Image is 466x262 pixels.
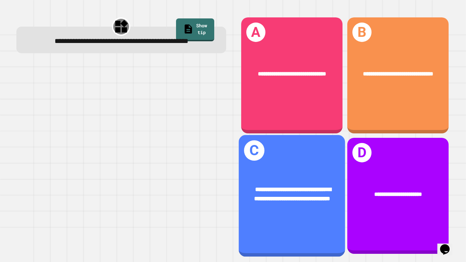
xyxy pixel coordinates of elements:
a: Show tip [176,18,214,41]
iframe: chat widget [437,235,459,255]
h1: A [246,23,266,42]
h1: C [244,141,264,161]
h1: D [352,143,372,162]
h1: B [352,23,372,42]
